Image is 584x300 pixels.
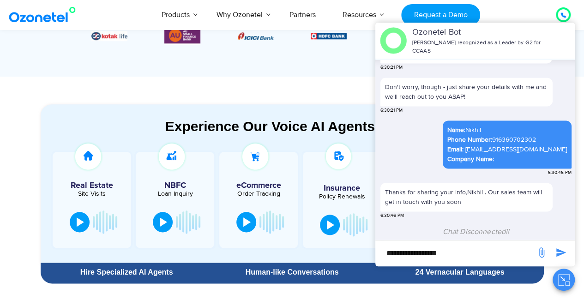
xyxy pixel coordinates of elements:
p: [PERSON_NAME] recognized as a Leader by G2 for CCAAS [412,39,545,55]
div: 5 / 6 [91,30,127,41]
img: Picture8.png [238,32,274,40]
a: [EMAIL_ADDRESS][DOMAIN_NAME] [465,144,567,154]
p: Thanks for sharing your info,Nikhil . Our sales team will get in touch with you soon [385,187,548,207]
h5: Real Estate [57,181,126,190]
div: Nikhil 916360702302 [447,125,567,164]
div: Experience Our Voice AI Agents in Action [50,118,553,134]
div: Order Tracking [224,191,293,197]
a: Request a Demo [401,4,480,26]
img: Picture9.png [311,33,347,39]
h5: Insurance [307,184,376,192]
h5: NBFC [140,181,210,190]
b: Company Name: [447,155,494,163]
span: send message [552,243,570,262]
p: Don't worry, though - just share your details with me and we'll reach out to you ASAP! [385,82,548,102]
span: 6:30:46 PM [380,212,404,219]
div: Human-like Conversations [213,269,371,276]
div: new-msg-input [380,245,531,262]
div: 1 / 6 [238,30,274,41]
div: Loan Inquiry [140,191,210,197]
div: Site Visits [57,191,126,197]
div: Hire Specialized AI Agents [45,269,208,276]
span: send message [532,243,551,262]
h5: eCommerce [224,181,293,190]
img: header [380,27,407,54]
img: Picture26.jpg [91,31,127,41]
span: end chat or minimize [546,37,553,45]
span: 6:30:21 PM [380,64,403,71]
p: Ozonetel Bot [412,26,545,39]
div: Policy Renewals [307,193,376,200]
b: Phone Number: [447,136,492,144]
span: 6:30:46 PM [548,169,572,176]
b: Email: [447,145,464,153]
div: 6 / 6 [164,26,200,45]
div: Image Carousel [91,26,493,45]
span: Chat Disconnected!! [443,227,510,236]
div: 2 / 6 [311,30,347,41]
b: Name: [447,126,465,134]
span: 6:30:21 PM [380,107,403,114]
img: Picture13.png [164,26,200,45]
button: Close chat [553,269,575,291]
